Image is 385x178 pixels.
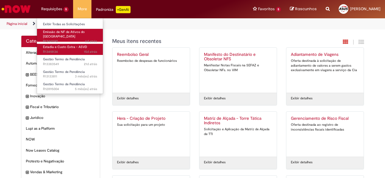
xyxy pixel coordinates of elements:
span: Now Leases Catalog [26,148,95,153]
a: Hera - Criação de Projeto Sua solicitação para um projeto [112,112,190,157]
span: Rascunhos [295,6,317,12]
span: NOW [26,137,95,142]
span: 3 mês(es) atrás [75,74,97,79]
div: Protesto e Negativação [21,156,100,167]
span: R13133811 [43,74,97,79]
div: expandir categoria Inovação Inovação [21,91,100,102]
span: Requisições [41,6,62,12]
p: +GenAi [116,6,131,13]
span: Estadia e Custo Extra - ASVD [43,45,87,49]
a: Página inicial [7,21,27,26]
span: [PERSON_NAME] [350,6,380,11]
h2: Reembolso Geral [117,52,185,57]
span: R13441190 [43,39,97,44]
h2: Manifesto do Destinatário e Obsoletar NFS [204,52,272,62]
div: expandir categoria Jurídico Jurídico [21,112,100,123]
a: Aberto R12895004 : Gestão Termo de Pendência [37,81,103,92]
div: NOW [21,134,100,145]
a: Aberto R13441190 : Emissão de NF de Ativos do ASVD [37,29,103,42]
h2: Matriz de Alçada - Torre Tática Indiretos [204,116,272,126]
i: Exibição em cartão [343,39,348,45]
span: 5 mês(es) atrás [75,87,97,91]
a: Exibir detalhes [117,160,139,165]
a: Exibir detalhes [204,160,226,165]
div: Solicitação e Aplicação da Matriz de Alçada de TTI [204,127,272,136]
a: Aberto R13133811 : Gestão Termo de Pendência [37,69,103,80]
i: expandir categoria Inovação [26,94,29,100]
span: Protesto e Negativação [26,159,95,164]
h2: Hera - Criação de Projeto [117,116,185,121]
a: Adiantamento de Viagens Oferta destinada à solicitação de adiantamento de valores a serem gastos ... [286,48,364,93]
i: expandir categoria BEES Marketplace [26,72,29,78]
span: Alteração de pedido [26,50,95,55]
span: Fiscal e Tributário [30,104,95,110]
span: Gestão Termo de Pendência [43,57,85,62]
a: Exibir detalhes [291,96,313,101]
span: Inovação [30,94,95,99]
span: Emissão de NF de Ativos do [GEOGRAPHIC_DATA] [43,30,85,39]
a: Reembolso Geral Reembolso de despesas de funcionários [112,48,190,93]
span: Lupi as a Platform [26,126,95,131]
div: Oferta destinada ao registro de inconsistências fiscais identificadas [291,122,359,132]
div: Oferta destinada à solicitação de adiantamento de valores a serem gastos exclusivamente em viagen... [291,59,359,73]
div: Alteração de pedido [21,47,100,58]
h1: {"description":"","title":"Meus itens recentes"} Categoria [112,38,299,44]
h2: Adiantamento de Viagens [291,52,359,57]
div: Manifestar Notas Fiscais na SEFAZ e Obsoletar NFs. no VIM [204,63,272,72]
div: Sua solicitação para um projeto [117,122,185,127]
div: Automação RPA [21,58,100,69]
time: 07/04/2025 11:09:54 [75,87,97,91]
span: More [78,6,87,12]
ul: Trilhas de página [5,18,252,29]
span: 5 [63,7,69,12]
img: ServiceNow [1,3,32,15]
span: Gestão Termo de Pendência [43,82,85,86]
div: Padroniza [96,6,131,13]
div: expandir categoria BEES Marketplace BEES Marketplace [21,69,100,80]
ul: Requisições [37,18,103,94]
span: R13418134 [43,50,97,54]
span: 5 [276,7,281,12]
a: Rascunhos [290,6,317,12]
a: Exibir detalhes [204,96,226,101]
a: Exibir detalhes [117,96,139,101]
span: BEES Marketplace [30,72,95,77]
a: Exibir Todas as Solicitações [37,21,103,28]
i: expandir categoria Jurídico [26,115,29,121]
time: 08/08/2025 15:20:41 [84,62,97,66]
span: Gestão Termo de Pendência [43,70,85,74]
span: R12895004 [43,87,97,92]
span: Fornecedor [26,83,95,88]
span: Automação RPA [26,61,95,66]
span: Vendas & Marketing [30,170,95,175]
div: Fornecedor [21,80,100,91]
span: R13383549 [43,62,97,67]
i: expandir categoria Fiscal e Tributário [26,104,29,110]
time: 22/08/2025 17:54:49 [85,39,97,44]
div: Now Leases Catalog [21,145,100,156]
a: Matriz de Alçada - Torre Tática Indiretos Solicitação e Aplicação da Matriz de Alçada de TTI [199,112,277,157]
span: 21d atrás [84,62,97,66]
div: expandir categoria Fiscal e Tributário Fiscal e Tributário [21,101,100,113]
i: expandir categoria Vendas & Marketing [26,170,29,176]
div: Reembolso de despesas de funcionários [117,59,185,63]
span: Jurídico [30,115,95,120]
span: 15d atrás [84,50,97,54]
i: Exibição de grade [359,39,364,45]
a: Aberto R13383549 : Gestão Termo de Pendência [37,56,103,67]
span: | [353,39,354,46]
a: Gerenciamento de Risco Fiscal Oferta destinada ao registro de inconsistências fiscais identificadas [286,112,364,157]
a: Aberto R13418134 : Estadia e Custo Extra - ASVD [37,44,103,55]
div: expandir categoria Vendas & Marketing Vendas & Marketing [21,167,100,178]
span: Favoritos [258,6,275,12]
h2: Categorias [26,39,95,44]
span: 6d atrás [85,39,97,44]
h2: Gerenciamento de Risco Fiscal [291,116,359,121]
div: Lupi as a Platform [21,123,100,134]
a: Manifesto do Destinatário e Obsoletar NFS Manifestar Notas Fiscais na SEFAZ e Obsoletar NFs. no VIM [199,48,277,93]
a: Exibir detalhes [291,160,313,165]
